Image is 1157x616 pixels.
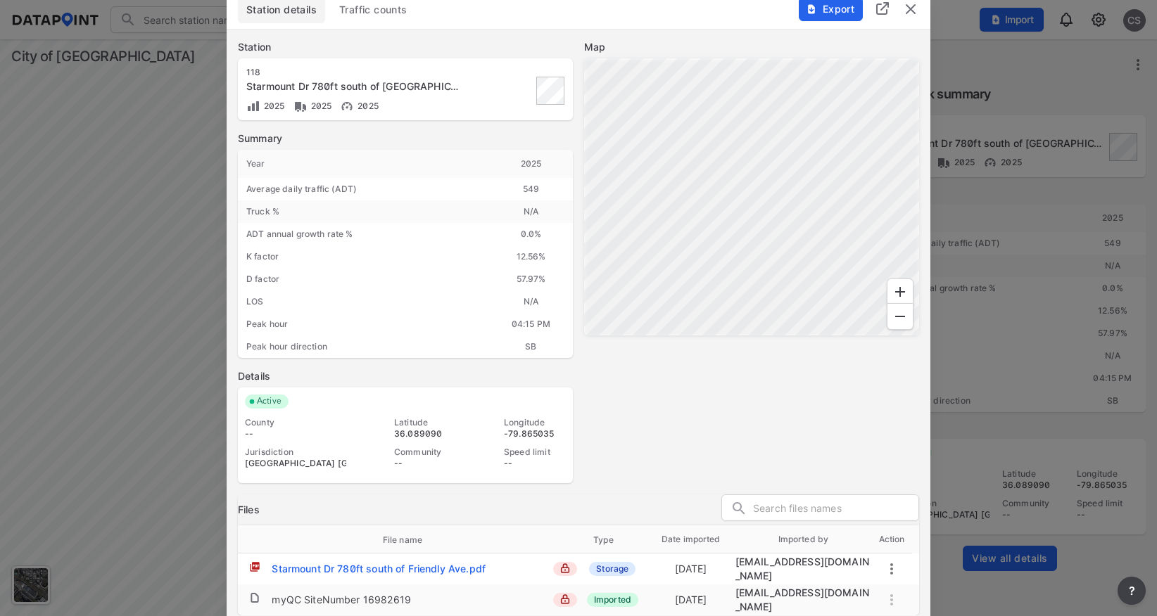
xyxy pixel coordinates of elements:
[589,562,636,576] span: Storage
[238,313,489,335] div: Peak hour
[647,586,735,613] td: [DATE]
[560,563,570,573] img: lock_close.8fab59a9.svg
[246,3,317,17] span: Station details
[238,178,489,200] div: Average daily traffic (ADT)
[806,4,817,15] img: File%20-%20Download.70cf71cd.svg
[249,561,260,572] img: pdf.8ad9566d.svg
[238,369,573,383] label: Details
[887,278,913,305] div: Zoom In
[245,458,346,469] div: [GEOGRAPHIC_DATA] [GEOGRAPHIC_DATA]
[251,394,289,409] span: Active
[902,1,919,18] img: close.efbf2170.svg
[249,592,260,603] img: file.af1f9d02.svg
[394,417,456,428] div: Latitude
[1118,577,1146,605] button: more
[489,178,573,200] div: 549
[489,223,573,245] div: 0.0 %
[647,556,735,582] td: [DATE]
[238,200,489,223] div: Truck %
[354,101,379,111] span: 2025
[489,335,573,358] div: SB
[238,223,489,245] div: ADT annual growth rate %
[394,447,456,458] div: Community
[504,417,566,428] div: Longitude
[245,447,346,458] div: Jurisdiction
[902,1,919,18] button: delete
[383,534,441,546] span: File name
[892,283,909,300] svg: Zoom In
[394,428,456,439] div: 36.089090
[489,313,573,335] div: 04:15 PM
[753,498,918,519] input: Search files names
[892,308,909,325] svg: Zoom Out
[504,428,566,439] div: -79.865035
[308,101,332,111] span: 2025
[245,428,346,439] div: --
[883,560,900,577] button: more
[238,131,573,146] label: Summary
[340,99,354,113] img: Vehicle speed
[489,290,573,313] div: N/A
[238,335,489,358] div: Peak hour direction
[272,593,411,607] div: myQC SiteNumber 16982619
[587,593,638,607] span: Imported
[238,290,489,313] div: LOS
[238,150,489,178] div: Year
[246,79,462,94] div: Starmount Dr 780ft south of Friendly Ave
[238,503,260,517] h3: Files
[735,525,872,553] th: Imported by
[1126,582,1137,599] span: ?
[339,3,407,17] span: Traffic counts
[245,417,346,428] div: County
[260,101,285,111] span: 2025
[584,40,919,54] label: Map
[238,245,489,268] div: K factor
[807,2,854,16] span: Export
[735,555,872,583] div: adm_greensboronc@data-point.io
[246,99,260,113] img: Volume count
[489,200,573,223] div: N/A
[647,525,735,553] th: Date imported
[489,268,573,290] div: 57.97%
[489,245,573,268] div: 12.56%
[593,534,632,546] span: Type
[504,447,566,458] div: Speed limit
[238,40,573,54] label: Station
[871,525,912,553] th: Action
[394,458,456,469] div: --
[272,562,486,576] div: Starmount Dr 780ft south of Friendly Ave.pdf
[238,268,489,290] div: D factor
[560,594,570,604] img: lock_close.8fab59a9.svg
[293,99,308,113] img: Vehicle class
[489,150,573,178] div: 2025
[504,458,566,469] div: --
[887,303,913,330] div: Zoom Out
[246,67,462,78] div: 118
[735,586,872,614] div: migration@data-point.io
